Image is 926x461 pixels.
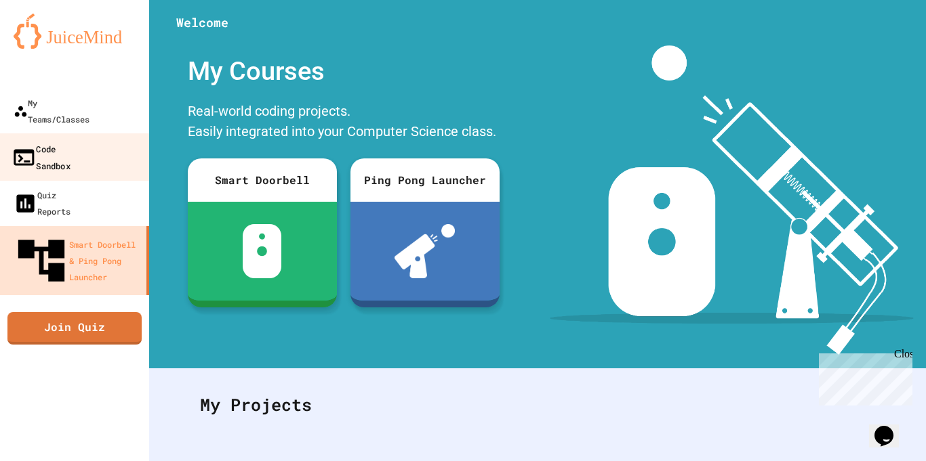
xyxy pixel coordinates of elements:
iframe: chat widget [813,348,912,405]
img: banner-image-my-projects.png [550,45,913,355]
div: My Projects [186,378,889,431]
div: Real-world coding projects. Easily integrated into your Computer Science class. [181,97,506,148]
div: Ping Pong Launcher [350,158,500,202]
img: ppl-with-ball.png [395,224,455,278]
iframe: chat widget [869,407,912,447]
div: My Courses [181,45,506,97]
div: Quiz Reports [14,187,71,219]
img: logo-orange.svg [14,14,136,49]
div: My Teams/Classes [14,95,89,127]
div: Code Sandbox [12,140,71,173]
a: Join Quiz [7,312,142,345]
img: sdb-white.svg [243,224,281,278]
div: Smart Doorbell [188,158,337,202]
div: Smart Doorbell & Ping Pong Launcher [14,233,141,288]
div: Chat with us now!Close [5,5,94,86]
